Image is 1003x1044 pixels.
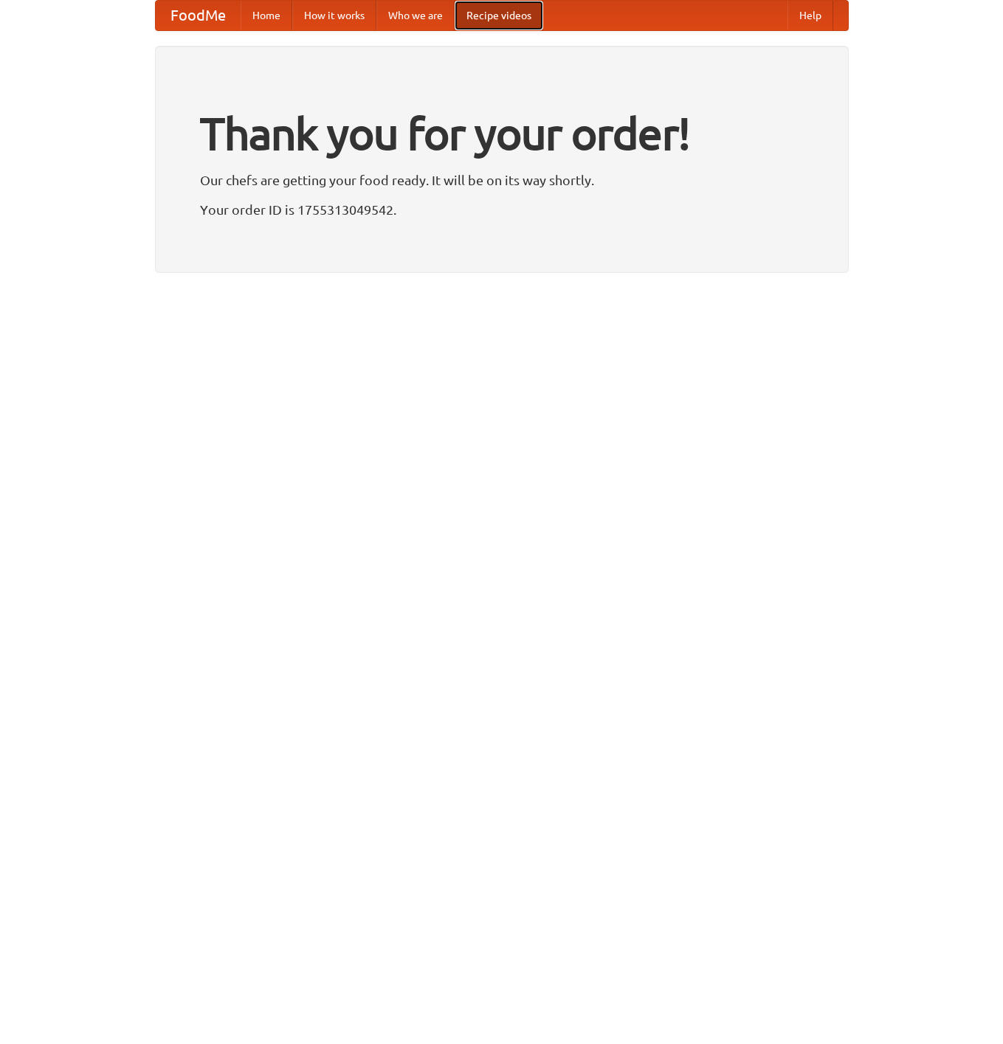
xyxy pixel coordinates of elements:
[787,1,833,30] a: Help
[455,1,543,30] a: Recipe videos
[200,98,804,169] h1: Thank you for your order!
[200,169,804,191] p: Our chefs are getting your food ready. It will be on its way shortly.
[156,1,241,30] a: FoodMe
[376,1,455,30] a: Who we are
[241,1,292,30] a: Home
[292,1,376,30] a: How it works
[200,198,804,221] p: Your order ID is 1755313049542.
